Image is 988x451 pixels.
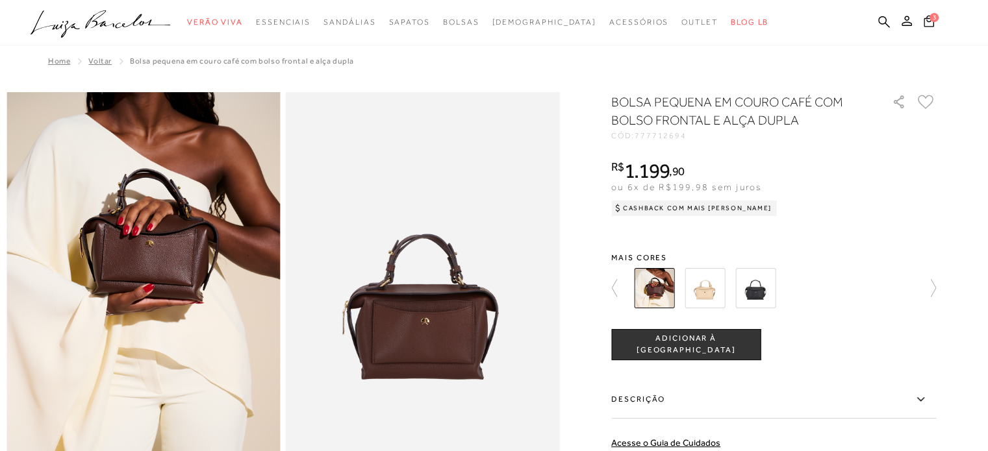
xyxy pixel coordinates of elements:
[669,165,684,177] i: ,
[672,164,684,178] span: 90
[930,13,939,22] span: 3
[635,131,687,140] span: 777712694
[256,10,310,34] a: categoryNavScreenReaderText
[187,18,243,27] span: Verão Viva
[443,10,479,34] a: categoryNavScreenReaderText
[735,268,776,308] img: BOLSA PEQUENA EM COURO PRETO COM BOLSO FRONTAL E ALÇA DUPLA
[611,93,855,129] h1: BOLSA PEQUENA EM COURO CAFÉ COM BOLSO FRONTAL E ALÇA DUPLA
[731,10,768,34] a: BLOG LB
[388,18,429,27] span: Sapatos
[492,18,596,27] span: [DEMOGRAPHIC_DATA]
[611,381,936,419] label: Descrição
[685,268,725,308] img: BOLSA PEQUENA EM COURO NATA COM BOLSO FRONTAL E ALÇA DUPLA
[443,18,479,27] span: Bolsas
[611,201,777,216] div: Cashback com Mais [PERSON_NAME]
[187,10,243,34] a: categoryNavScreenReaderText
[624,159,670,182] span: 1.199
[611,182,761,192] span: ou 6x de R$199,98 sem juros
[731,18,768,27] span: BLOG LB
[323,10,375,34] a: categoryNavScreenReaderText
[611,329,761,360] button: ADICIONAR À [GEOGRAPHIC_DATA]
[609,10,668,34] a: categoryNavScreenReaderText
[612,333,760,356] span: ADICIONAR À [GEOGRAPHIC_DATA]
[130,56,354,66] span: BOLSA PEQUENA EM COURO CAFÉ COM BOLSO FRONTAL E ALÇA DUPLA
[609,18,668,27] span: Acessórios
[611,132,871,140] div: CÓD:
[611,437,720,448] a: Acesse o Guia de Cuidados
[634,268,674,308] img: BOLSA PEQUENA EM COURO CAFÉ COM BOLSO FRONTAL E ALÇA DUPLA
[323,18,375,27] span: Sandálias
[256,18,310,27] span: Essenciais
[88,56,112,66] a: Voltar
[681,18,718,27] span: Outlet
[681,10,718,34] a: categoryNavScreenReaderText
[388,10,429,34] a: categoryNavScreenReaderText
[492,10,596,34] a: noSubCategoriesText
[48,56,70,66] a: Home
[611,161,624,173] i: R$
[611,254,936,262] span: Mais cores
[920,14,938,32] button: 3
